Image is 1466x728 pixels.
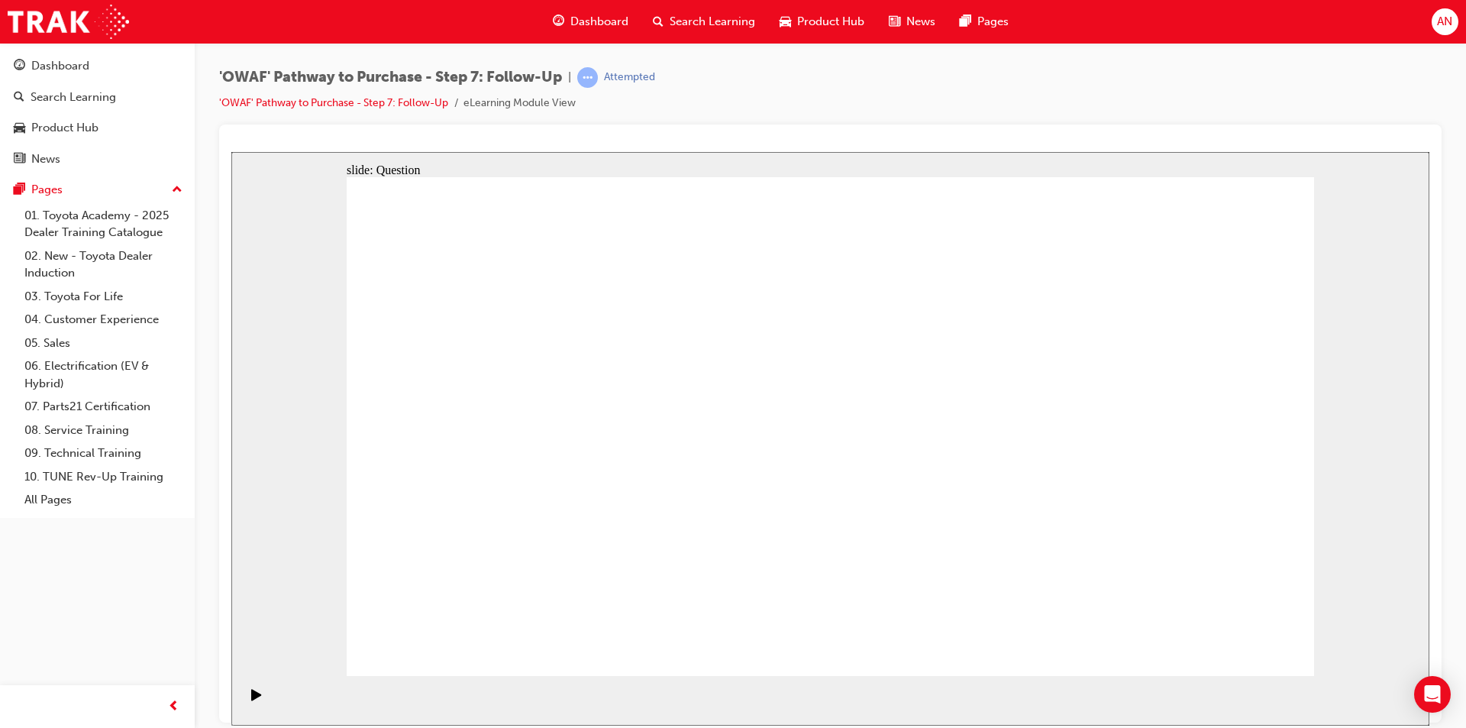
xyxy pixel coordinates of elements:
[14,153,25,167] span: news-icon
[18,488,189,512] a: All Pages
[568,69,571,86] span: |
[6,114,189,142] a: Product Hub
[14,60,25,73] span: guage-icon
[18,332,189,355] a: 05. Sales
[8,5,129,39] img: Trak
[18,308,189,332] a: 04. Customer Experience
[948,6,1021,37] a: pages-iconPages
[18,285,189,309] a: 03. Toyota For Life
[18,419,189,442] a: 08. Service Training
[168,697,179,717] span: prev-icon
[6,176,189,204] button: Pages
[6,52,189,80] a: Dashboard
[889,12,900,31] span: news-icon
[570,13,628,31] span: Dashboard
[604,70,655,85] div: Attempted
[14,121,25,135] span: car-icon
[780,12,791,31] span: car-icon
[219,96,448,109] a: 'OWAF' Pathway to Purchase - Step 7: Follow-Up
[31,181,63,199] div: Pages
[18,465,189,489] a: 10. TUNE Rev-Up Training
[1432,8,1458,35] button: AN
[8,536,34,562] button: Play (Ctrl+Alt+P)
[219,69,562,86] span: 'OWAF' Pathway to Purchase - Step 7: Follow-Up
[31,150,60,168] div: News
[18,442,189,465] a: 09. Technical Training
[653,12,664,31] span: search-icon
[14,91,24,105] span: search-icon
[1437,13,1452,31] span: AN
[8,524,34,574] div: playback controls
[18,244,189,285] a: 02. New - Toyota Dealer Induction
[1414,676,1451,713] div: Open Intercom Messenger
[18,354,189,395] a: 06. Electrification (EV & Hybrid)
[463,95,576,112] li: eLearning Module View
[172,180,182,200] span: up-icon
[6,83,189,112] a: Search Learning
[6,145,189,173] a: News
[31,119,98,137] div: Product Hub
[906,13,935,31] span: News
[18,204,189,244] a: 01. Toyota Academy - 2025 Dealer Training Catalogue
[670,13,755,31] span: Search Learning
[6,49,189,176] button: DashboardSearch LearningProduct HubNews
[14,183,25,197] span: pages-icon
[877,6,948,37] a: news-iconNews
[767,6,877,37] a: car-iconProduct Hub
[541,6,641,37] a: guage-iconDashboard
[31,57,89,75] div: Dashboard
[553,12,564,31] span: guage-icon
[18,395,189,419] a: 07. Parts21 Certification
[577,67,598,88] span: learningRecordVerb_ATTEMPT-icon
[797,13,864,31] span: Product Hub
[31,89,116,106] div: Search Learning
[960,12,971,31] span: pages-icon
[977,13,1009,31] span: Pages
[641,6,767,37] a: search-iconSearch Learning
